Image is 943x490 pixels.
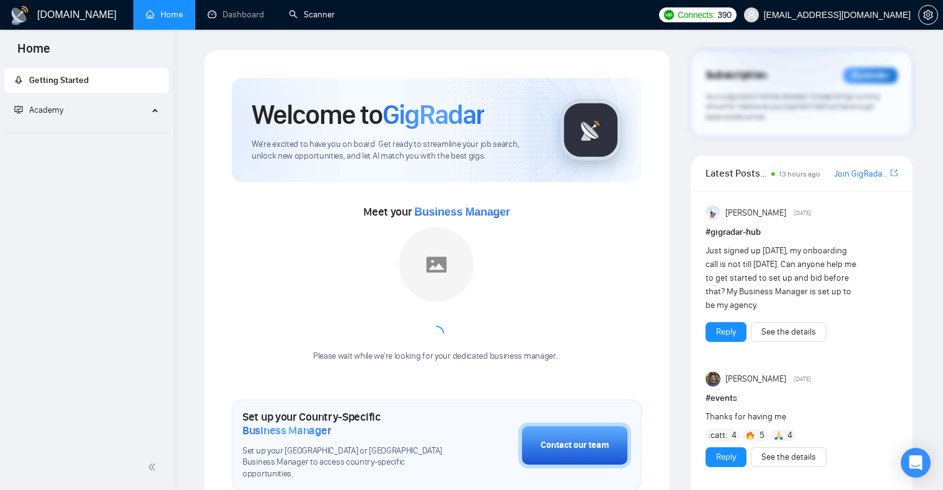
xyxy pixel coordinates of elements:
[14,105,23,114] span: fund-projection-screen
[706,225,898,239] h1: # gigradar-hub
[252,139,540,162] span: We're excited to have you on board. Get ready to streamline your job search, unlock new opportuni...
[414,206,510,218] span: Business Manager
[794,374,811,385] span: [DATE]
[242,445,456,481] span: Set up your [GEOGRAPHIC_DATA] or [GEOGRAPHIC_DATA] Business Manager to access country-specific op...
[732,429,737,442] span: 4
[29,105,63,115] span: Academy
[890,167,898,179] a: export
[716,450,736,464] a: Reply
[751,447,826,467] button: See the details
[901,448,931,478] div: Open Intercom Messenger
[541,439,609,452] div: Contact our team
[306,351,568,362] div: Please wait while we're looking for your dedicated business manager...
[4,128,169,136] li: Academy Homepage
[706,372,720,387] img: Toby Fox-Mason
[706,410,859,424] div: Thanks for having me
[7,40,60,66] span: Home
[706,92,880,121] span: Your subscription will be renewed. To keep things running smoothly, make sure your payment method...
[363,205,510,219] span: Meet your
[242,410,456,437] h1: Set up your Country-Specific
[774,431,783,440] img: 🙏
[242,424,331,437] span: Business Manager
[787,429,792,442] span: 4
[761,450,816,464] a: See the details
[918,5,938,25] button: setting
[834,167,888,181] a: Join GigRadar Slack Community
[706,392,898,405] h1: # events
[29,75,89,85] span: Getting Started
[709,429,727,442] span: :catt:
[918,10,938,20] a: setting
[399,227,474,302] img: placeholder.png
[751,322,826,342] button: See the details
[746,431,755,440] img: 🔥
[725,372,786,386] span: [PERSON_NAME]
[426,323,447,344] span: loading
[4,68,169,93] li: Getting Started
[706,65,767,86] span: Subscription
[14,105,63,115] span: Academy
[14,76,23,84] span: rocket
[208,9,264,20] a: dashboardDashboard
[560,99,622,161] img: gigradar-logo.png
[664,10,674,20] img: upwork-logo.png
[706,165,768,181] span: Latest Posts from the GigRadar Community
[716,325,736,339] a: Reply
[706,322,746,342] button: Reply
[289,9,335,20] a: searchScanner
[678,8,715,22] span: Connects:
[794,208,811,219] span: [DATE]
[706,447,746,467] button: Reply
[890,168,898,178] span: export
[761,325,816,339] a: See the details
[779,170,820,178] span: 13 hours ago
[148,461,160,473] span: double-left
[843,68,898,84] div: Reminder
[725,206,786,220] span: [PERSON_NAME]
[252,98,484,131] h1: Welcome to
[717,8,731,22] span: 390
[747,11,756,19] span: user
[706,206,720,221] img: Anisuzzaman Khan
[919,10,937,20] span: setting
[518,422,631,468] button: Contact our team
[146,9,183,20] a: homeHome
[10,6,30,25] img: logo
[383,98,484,131] span: GigRadar
[706,244,859,312] div: Just signed up [DATE], my onboarding call is not till [DATE]. Can anyone help me to get started t...
[759,429,764,442] span: 5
